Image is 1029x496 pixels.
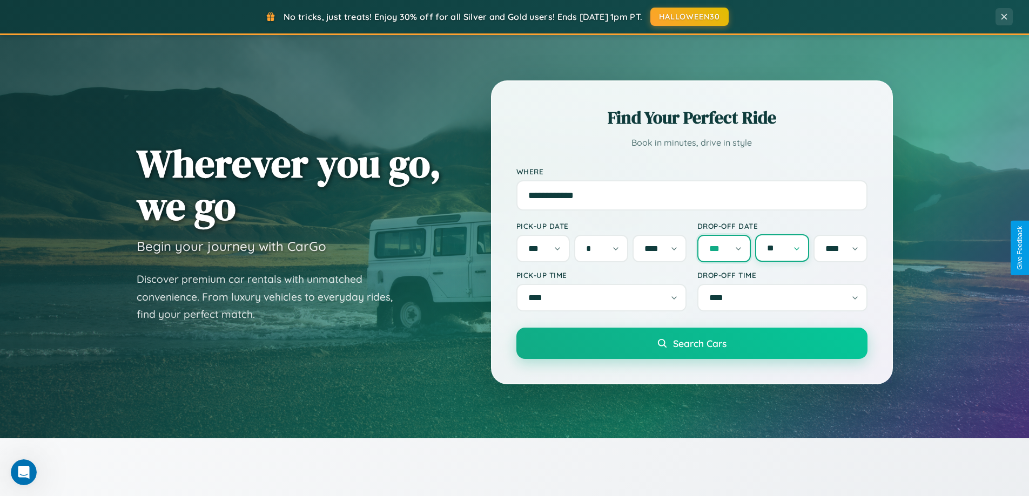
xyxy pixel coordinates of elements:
h1: Wherever you go, we go [137,142,441,227]
h3: Begin your journey with CarGo [137,238,326,254]
label: Drop-off Time [697,270,867,280]
label: Pick-up Time [516,270,687,280]
div: Give Feedback [1016,226,1024,270]
label: Where [516,167,867,176]
label: Pick-up Date [516,221,687,230]
h2: Find Your Perfect Ride [516,106,867,130]
label: Drop-off Date [697,221,867,230]
button: Search Cars [516,328,867,359]
button: HALLOWEEN30 [650,8,729,26]
span: Search Cars [673,337,727,349]
p: Discover premium car rentals with unmatched convenience. From luxury vehicles to everyday rides, ... [137,270,407,323]
iframe: Intercom live chat [11,459,37,485]
p: Book in minutes, drive in style [516,135,867,151]
span: No tricks, just treats! Enjoy 30% off for all Silver and Gold users! Ends [DATE] 1pm PT. [284,11,642,22]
